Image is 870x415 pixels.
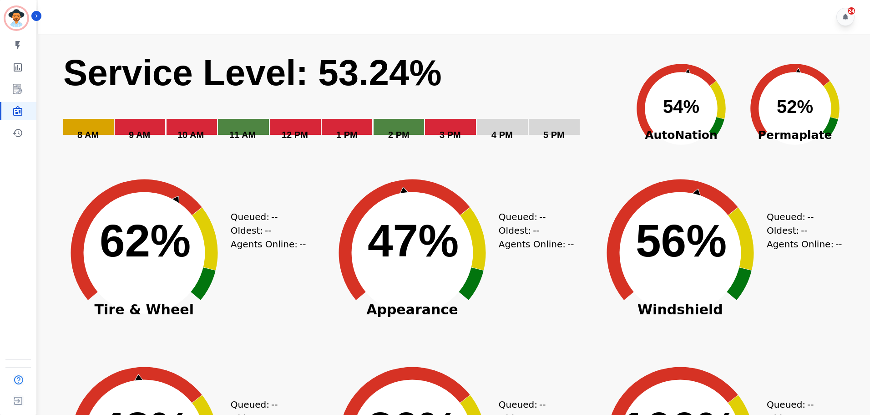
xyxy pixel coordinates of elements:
div: Queued: [231,398,299,411]
text: 8 AM [77,130,99,140]
div: Agents Online: [499,237,576,251]
span: Tire & Wheel [53,305,235,314]
div: Agents Online: [231,237,308,251]
span: -- [271,398,278,411]
text: 56% [636,215,727,266]
span: -- [567,237,574,251]
span: AutoNation [624,127,738,144]
span: -- [801,224,807,237]
span: -- [299,237,306,251]
span: -- [807,210,814,224]
span: -- [533,224,539,237]
span: -- [807,398,814,411]
text: 12 PM [282,130,308,140]
div: Oldest: [499,224,567,237]
div: Queued: [231,210,299,224]
span: Permaplate [738,127,852,144]
div: 24 [848,7,855,15]
span: -- [835,237,842,251]
span: -- [271,210,278,224]
svg: Service Level: 0% [62,51,622,153]
text: Service Level: 53.24% [63,52,442,93]
text: 3 PM [440,130,461,140]
text: 47% [368,215,459,266]
text: 9 AM [129,130,150,140]
text: 5 PM [543,130,565,140]
text: 11 AM [229,130,256,140]
text: 4 PM [491,130,513,140]
text: 54% [663,97,699,117]
div: Queued: [499,398,567,411]
span: -- [539,210,546,224]
div: Oldest: [767,224,835,237]
div: Queued: [767,210,835,224]
div: Oldest: [231,224,299,237]
text: 62% [100,215,191,266]
span: Appearance [321,305,503,314]
div: Queued: [499,210,567,224]
div: Agents Online: [767,237,844,251]
text: 2 PM [388,130,410,140]
text: 10 AM [177,130,204,140]
span: -- [539,398,546,411]
span: -- [265,224,271,237]
text: 1 PM [336,130,358,140]
text: 52% [777,97,813,117]
div: Queued: [767,398,835,411]
img: Bordered avatar [5,7,27,29]
span: Windshield [589,305,771,314]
